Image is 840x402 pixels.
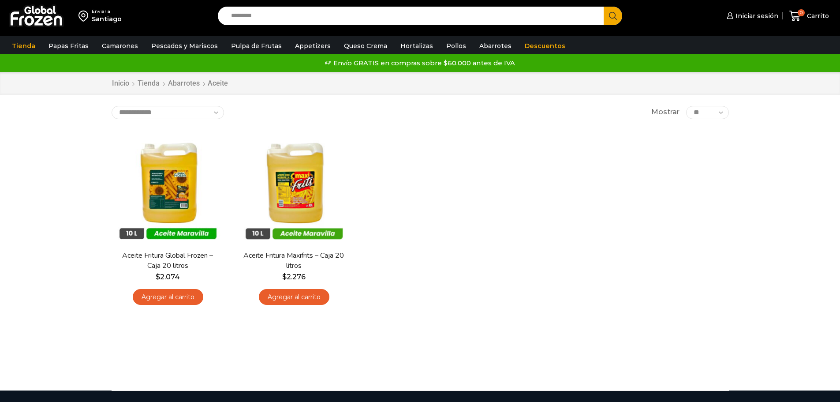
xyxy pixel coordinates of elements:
[97,38,142,54] a: Camarones
[475,38,516,54] a: Abarrotes
[137,79,160,89] a: Tienda
[133,289,203,305] a: Agregar al carrito: “Aceite Fritura Global Frozen – Caja 20 litros”
[798,9,805,16] span: 0
[651,107,679,117] span: Mostrar
[44,38,93,54] a: Papas Fritas
[227,38,286,54] a: Pulpa de Frutas
[92,15,122,23] div: Santiago
[147,38,222,54] a: Pescados y Mariscos
[7,38,40,54] a: Tienda
[117,251,218,271] a: Aceite Fritura Global Frozen – Caja 20 litros
[259,289,329,305] a: Agregar al carrito: “Aceite Fritura Maxifrits - Caja 20 litros”
[442,38,470,54] a: Pollos
[340,38,392,54] a: Queso Crema
[805,11,829,20] span: Carrito
[112,79,228,89] nav: Breadcrumb
[724,7,778,25] a: Iniciar sesión
[156,273,180,281] bdi: 2.074
[787,6,831,26] a: 0 Carrito
[291,38,335,54] a: Appetizers
[112,79,130,89] a: Inicio
[168,79,200,89] a: Abarrotes
[243,251,344,271] a: Aceite Fritura Maxifrits – Caja 20 litros
[733,11,778,20] span: Iniciar sesión
[92,8,122,15] div: Enviar a
[282,273,306,281] bdi: 2.276
[282,273,287,281] span: $
[604,7,622,25] button: Search button
[156,273,160,281] span: $
[78,8,92,23] img: address-field-icon.svg
[520,38,570,54] a: Descuentos
[396,38,437,54] a: Hortalizas
[112,106,224,119] select: Pedido de la tienda
[208,79,228,87] h1: Aceite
